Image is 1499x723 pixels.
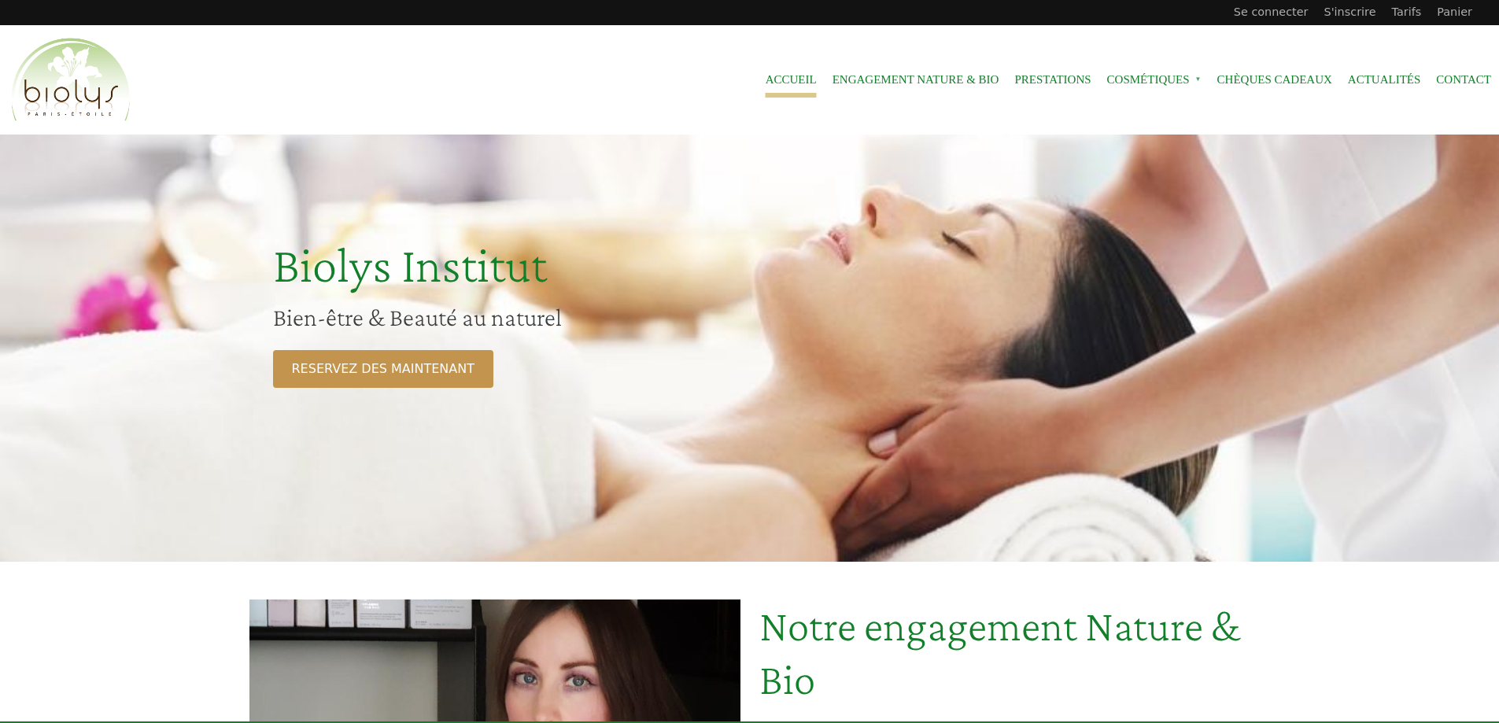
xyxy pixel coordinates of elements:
[1014,62,1091,98] a: Prestations
[1348,62,1421,98] a: Actualités
[273,237,547,293] span: Biolys Institut
[1195,76,1202,83] span: »
[766,62,817,98] a: Accueil
[273,350,493,388] a: RESERVEZ DES MAINTENANT
[8,35,134,125] img: Accueil
[1107,62,1202,98] span: Cosmétiques
[1436,62,1491,98] a: Contact
[833,62,999,98] a: Engagement Nature & Bio
[1217,62,1332,98] a: Chèques cadeaux
[273,302,893,332] h2: Bien-être & Beauté au naturel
